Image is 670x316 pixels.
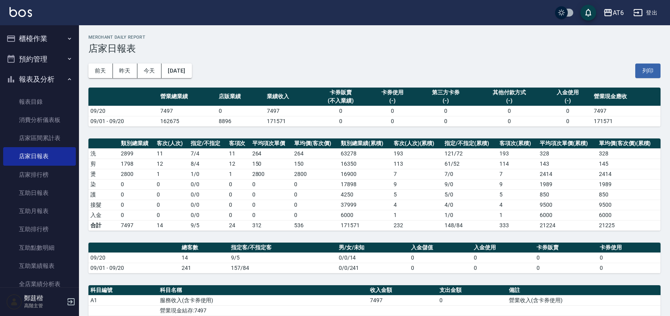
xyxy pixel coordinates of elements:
[538,159,597,169] td: 143
[392,200,443,210] td: 4
[497,169,538,179] td: 7
[3,93,76,111] a: 報表目錄
[88,263,180,273] td: 09/01 - 09/20
[3,275,76,293] a: 全店業績分析表
[339,189,392,200] td: 4250
[88,43,661,54] h3: 店家日報表
[158,295,368,305] td: 服務收入(含卡券使用)
[472,263,535,273] td: 0
[227,169,250,179] td: 1
[3,220,76,238] a: 互助排行榜
[113,64,137,78] button: 昨天
[507,285,661,295] th: 備註
[538,200,597,210] td: 9500
[538,210,597,220] td: 6000
[155,200,189,210] td: 0
[292,148,339,159] td: 264
[155,148,189,159] td: 11
[292,210,339,220] td: 0
[158,305,368,316] td: 營業現金結存:7497
[88,159,119,169] td: 剪
[88,106,158,116] td: 09/20
[119,210,155,220] td: 0
[217,116,265,126] td: 8896
[88,35,661,40] h2: Merchant Daily Report
[3,69,76,90] button: 報表及分析
[119,189,155,200] td: 0
[497,179,538,189] td: 9
[443,148,497,159] td: 121 / 72
[227,200,250,210] td: 0
[3,28,76,49] button: 櫃檯作業
[635,64,661,78] button: 列印
[265,106,313,116] td: 7497
[368,106,417,116] td: 0
[538,138,597,149] th: 平均項次單價(累積)
[265,88,313,106] th: 業績收入
[392,148,443,159] td: 193
[227,138,250,149] th: 客項次
[292,200,339,210] td: 0
[3,49,76,69] button: 預約管理
[119,220,155,230] td: 7497
[535,243,597,253] th: 卡券販賣
[229,243,337,253] th: 指定客/不指定客
[88,64,113,78] button: 前天
[227,159,250,169] td: 12
[443,159,497,169] td: 61 / 52
[189,210,227,220] td: 0 / 0
[227,179,250,189] td: 0
[597,179,661,189] td: 1989
[189,220,227,230] td: 9/5
[161,64,191,78] button: [DATE]
[250,220,293,230] td: 312
[250,148,293,159] td: 264
[535,263,597,273] td: 0
[538,189,597,200] td: 850
[155,189,189,200] td: 0
[189,159,227,169] td: 8 / 4
[497,220,538,230] td: 333
[119,148,155,159] td: 2899
[339,220,392,230] td: 171571
[597,189,661,200] td: 850
[250,138,293,149] th: 平均項次單價
[6,294,22,310] img: Person
[598,252,661,263] td: 0
[497,189,538,200] td: 5
[477,88,542,97] div: 其他付款方式
[313,116,368,126] td: 0
[88,148,119,159] td: 洗
[597,148,661,159] td: 328
[497,159,538,169] td: 114
[598,243,661,253] th: 卡券使用
[337,252,409,263] td: 0/0/14
[580,5,596,21] button: save
[250,210,293,220] td: 0
[88,116,158,126] td: 09/01 - 09/20
[88,243,661,273] table: a dense table
[158,116,217,126] td: 162675
[544,116,592,126] td: 0
[227,148,250,159] td: 11
[189,179,227,189] td: 0 / 0
[337,263,409,273] td: 0/0/241
[538,179,597,189] td: 1989
[597,159,661,169] td: 145
[292,159,339,169] td: 150
[155,179,189,189] td: 0
[409,252,472,263] td: 0
[339,138,392,149] th: 類別總業績(累積)
[3,111,76,129] a: 消費分析儀表板
[3,202,76,220] a: 互助月報表
[538,148,597,159] td: 328
[368,295,437,305] td: 7497
[392,179,443,189] td: 9
[477,97,542,105] div: (-)
[315,88,366,97] div: 卡券販賣
[497,138,538,149] th: 客項次(累積)
[392,210,443,220] td: 1
[189,138,227,149] th: 指定/不指定
[535,252,597,263] td: 0
[417,106,475,116] td: 0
